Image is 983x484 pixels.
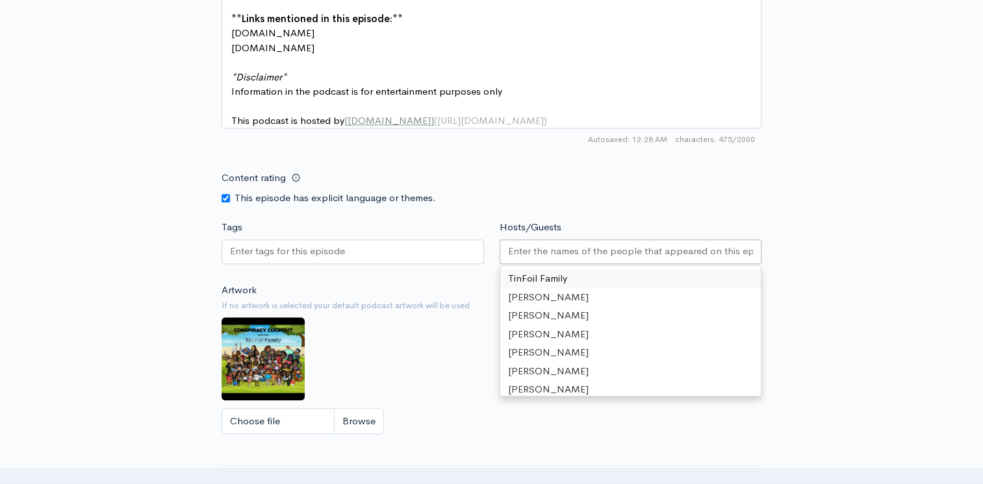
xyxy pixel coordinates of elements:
[500,325,761,344] div: [PERSON_NAME]
[500,380,761,399] div: [PERSON_NAME]
[235,191,436,206] label: This episode has explicit language or themes.
[231,27,314,39] span: [DOMAIN_NAME]
[500,343,761,362] div: [PERSON_NAME]
[431,114,434,127] span: ]
[231,114,547,127] span: This podcast is hosted by
[222,299,761,312] small: If no artwork is selected your default podcast artwork will be used
[344,114,348,127] span: [
[675,134,755,145] span: 475/2000
[500,362,761,381] div: [PERSON_NAME]
[500,269,761,288] div: TinFoil Family
[500,288,761,307] div: [PERSON_NAME]
[242,12,392,25] span: Links mentioned in this episode:
[222,165,286,191] label: Content rating
[348,114,431,127] span: [DOMAIN_NAME]
[222,283,257,298] label: Artwork
[437,114,544,127] span: [URL][DOMAIN_NAME]
[230,244,347,259] input: Enter tags for this episode
[500,306,761,325] div: [PERSON_NAME]
[544,114,547,127] span: )
[500,220,561,235] label: Hosts/Guests
[231,42,314,54] span: [DOMAIN_NAME]
[222,220,242,235] label: Tags
[588,134,667,145] span: Autosaved: 12:28 AM
[236,71,282,83] span: Disclaimer
[231,85,502,97] span: Information in the podcast is for entertainment purposes only
[508,244,754,259] input: Enter the names of the people that appeared on this episode
[434,114,437,127] span: (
